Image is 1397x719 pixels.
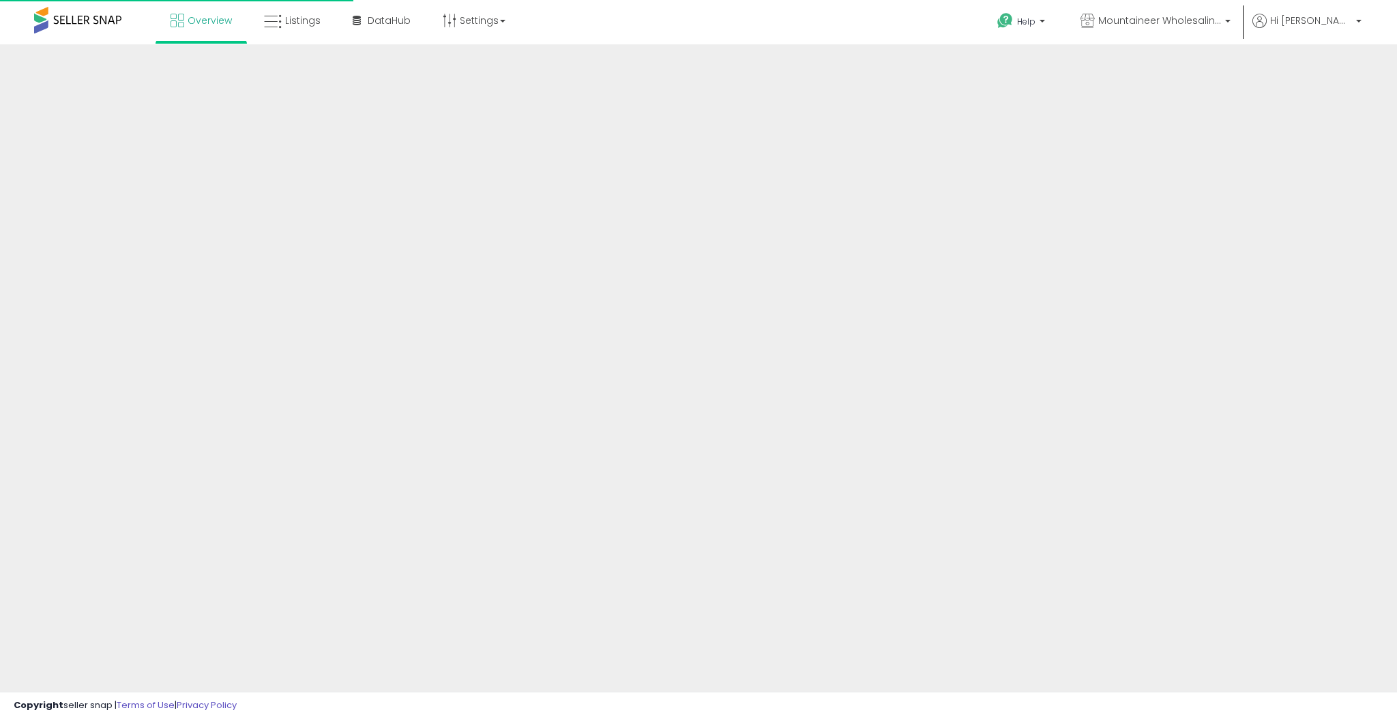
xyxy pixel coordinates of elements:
span: Listings [285,14,321,27]
span: Overview [188,14,232,27]
i: Get Help [997,12,1014,29]
span: DataHub [368,14,411,27]
span: Help [1017,16,1035,27]
span: Mountaineer Wholesaling [1098,14,1221,27]
a: Help [986,2,1059,44]
a: Hi [PERSON_NAME] [1252,14,1362,44]
span: Hi [PERSON_NAME] [1270,14,1352,27]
